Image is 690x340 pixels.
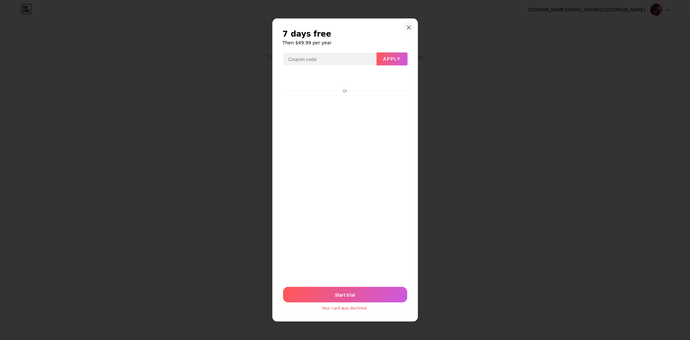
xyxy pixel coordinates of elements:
[283,53,376,66] input: Coupon code
[335,291,355,298] span: Start trial
[283,29,332,39] span: 7 days free
[383,56,401,62] span: Apply
[341,88,348,94] div: Or
[283,40,408,46] h6: Then $49.99 per year
[377,52,408,65] button: Apply
[322,306,368,311] div: Your card was declined.
[282,94,409,280] iframe: Secure payment input frame
[283,71,407,86] iframe: Secure payment button frame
